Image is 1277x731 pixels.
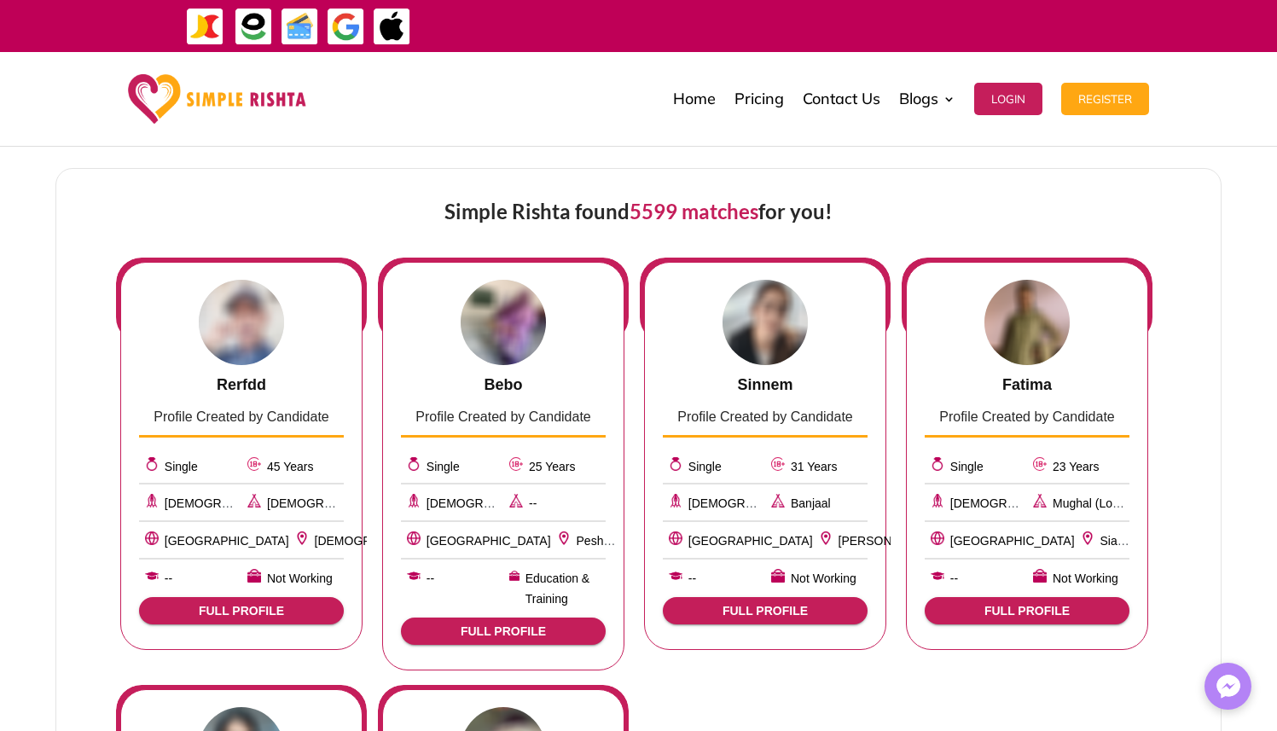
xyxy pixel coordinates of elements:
img: Credit Cards [281,8,319,46]
span: FULL PROFILE [676,604,854,618]
span: 5599 matches [630,199,758,223]
span: [DEMOGRAPHIC_DATA] [315,534,449,548]
span: [DEMOGRAPHIC_DATA] [950,496,1084,510]
button: FULL PROFILE [663,597,868,624]
a: Blogs [899,56,955,142]
img: wXbcqRGujCu4wAAAABJRU5ErkJggg== [461,280,546,365]
img: BQZ8L5Z2vuSGAAAAAElFTkSuQmCC [199,280,284,365]
button: Login [974,83,1042,115]
span: [DEMOGRAPHIC_DATA] [688,496,822,510]
a: Home [673,56,716,142]
span: Single [950,460,984,473]
img: ApplePay-icon [373,8,411,46]
span: -- [427,569,434,589]
a: Contact Us [803,56,880,142]
span: [DEMOGRAPHIC_DATA] [267,496,401,510]
strong: ایزی پیسہ [802,10,839,40]
button: FULL PROFILE [401,618,606,645]
span: Not Working [1053,569,1118,589]
strong: جاز کیش [844,10,879,40]
span: Not Working [267,569,333,589]
span: Sinnem [737,376,792,393]
span: Fatima [1002,376,1052,393]
img: EasyPaisa-icon [235,8,273,46]
span: [GEOGRAPHIC_DATA] [427,534,551,548]
button: FULL PROFILE [925,597,1129,624]
button: FULL PROFILE [139,597,344,624]
span: [GEOGRAPHIC_DATA] [950,534,1075,548]
span: Mughal (Lohaar) [1053,496,1141,510]
span: -- [165,569,172,589]
span: 25 Years [529,460,576,473]
span: -- [529,496,537,510]
span: 23 Years [1053,460,1100,473]
span: FULL PROFILE [153,604,330,618]
img: Messenger [1211,670,1245,704]
img: 1HfoAAAAASUVORK5CYII= [723,280,808,365]
span: Rerfdd [217,376,266,393]
span: Not Working [791,569,856,589]
a: Pricing [734,56,784,142]
span: 45 Years [267,460,314,473]
span: Single [688,460,722,473]
span: [GEOGRAPHIC_DATA] [688,534,813,548]
span: [GEOGRAPHIC_DATA] [165,534,289,548]
a: Register [1061,56,1149,142]
a: Login [974,56,1042,142]
span: Education & Training [525,569,607,610]
img: JazzCash-icon [186,8,224,46]
span: FULL PROFILE [938,604,1116,618]
span: Peshawar [577,534,630,548]
img: xsFy7qeHZT2CQAAAABJRU5ErkJggg== [984,280,1070,365]
span: Single [165,460,198,473]
span: Single [427,460,460,473]
span: Profile Created by Candidate [415,409,590,424]
span: FULL PROFILE [415,624,592,638]
img: GooglePay-icon [327,8,365,46]
span: Profile Created by Candidate [154,409,328,424]
span: Profile Created by Candidate [939,409,1114,424]
span: Profile Created by Candidate [677,409,852,424]
button: Register [1061,83,1149,115]
span: [PERSON_NAME] [839,534,937,548]
span: Banjaal [791,496,831,510]
span: -- [950,569,958,589]
div: ایپ میں پیمنٹ صرف گوگل پے اور ایپل پے کے ذریعے ممکن ہے۔ ، یا کریڈٹ کارڈ کے ذریعے ویب سائٹ پر ہوگی۔ [519,15,1255,36]
span: -- [688,569,696,589]
span: Sialkot [1100,534,1136,548]
span: [DEMOGRAPHIC_DATA] [165,496,299,510]
span: [DEMOGRAPHIC_DATA] [427,496,560,510]
span: Bebo [485,376,523,393]
span: 31 Years [791,460,838,473]
span: Simple Rishta found for you! [444,199,833,223]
